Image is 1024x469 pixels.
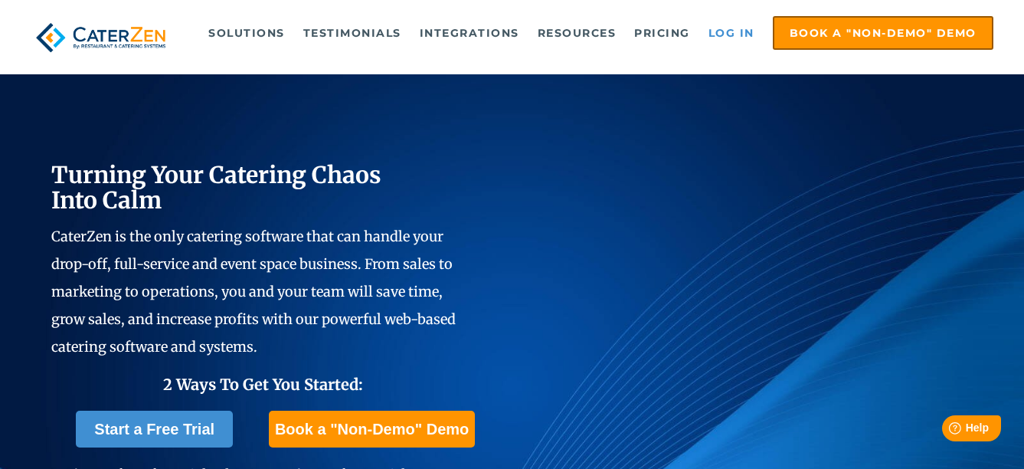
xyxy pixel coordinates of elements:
[51,228,456,356] span: CaterZen is the only catering software that can handle your drop-off, full-service and event spac...
[530,18,624,48] a: Resources
[888,409,1007,452] iframe: Help widget launcher
[201,18,293,48] a: Solutions
[269,411,475,448] a: Book a "Non-Demo" Demo
[296,18,409,48] a: Testimonials
[195,16,993,50] div: Navigation Menu
[701,18,762,48] a: Log in
[51,160,381,215] span: Turning Your Catering Chaos Into Calm
[627,18,698,48] a: Pricing
[76,411,233,448] a: Start a Free Trial
[31,16,171,59] img: caterzen
[773,16,993,50] a: Book a "Non-Demo" Demo
[163,375,363,394] span: 2 Ways To Get You Started:
[412,18,527,48] a: Integrations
